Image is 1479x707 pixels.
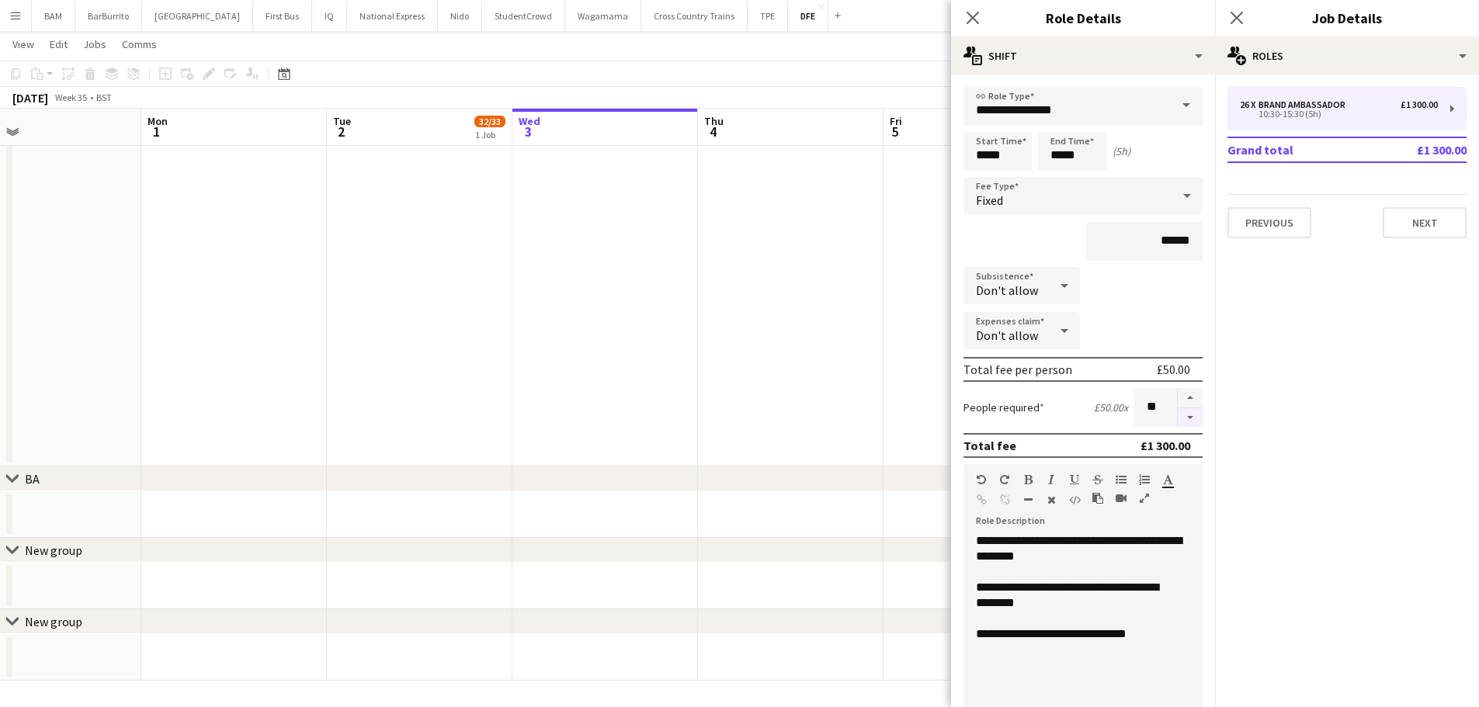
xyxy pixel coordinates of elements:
[253,1,312,31] button: First Bus
[6,34,40,54] a: View
[1383,207,1467,238] button: Next
[1069,494,1080,506] button: HTML Code
[963,400,1044,414] label: People required
[43,34,74,54] a: Edit
[1022,494,1033,506] button: Horizontal Line
[704,114,724,128] span: Thu
[116,34,163,54] a: Comms
[1140,438,1190,453] div: £1 300.00
[1046,494,1057,506] button: Clear Formatting
[50,37,68,51] span: Edit
[1227,207,1311,238] button: Previous
[1227,137,1369,162] td: Grand total
[788,1,828,31] button: DFE
[976,192,1003,208] span: Fixed
[976,473,987,486] button: Undo
[25,542,82,558] div: New group
[32,1,75,31] button: BAM
[25,471,40,487] div: BA
[565,1,641,31] button: Wagamama
[12,37,34,51] span: View
[1139,492,1150,504] button: Fullscreen
[438,1,482,31] button: Nido
[312,1,347,31] button: IQ
[1240,110,1438,118] div: 10:30-15:30 (5h)
[963,362,1072,377] div: Total fee per person
[641,1,748,31] button: Cross Country Trains
[519,114,540,128] span: Wed
[1215,8,1479,28] h3: Job Details
[702,123,724,140] span: 4
[333,114,351,128] span: Tue
[1401,99,1438,110] div: £1 300.00
[976,328,1038,343] span: Don't allow
[976,282,1038,298] span: Don't allow
[1178,388,1203,408] button: Increase
[51,92,90,103] span: Week 35
[482,1,565,31] button: StudentCrowd
[145,123,168,140] span: 1
[1113,144,1130,158] div: (5h)
[1139,473,1150,486] button: Ordered List
[963,438,1016,453] div: Total fee
[1240,99,1259,110] div: 26 x
[474,116,505,127] span: 32/33
[1092,492,1103,504] button: Paste as plain text
[1259,99,1352,110] div: Brand Ambassador
[96,92,112,103] div: BST
[1092,473,1103,486] button: Strikethrough
[25,614,82,629] div: New group
[75,1,142,31] button: BarBurrito
[77,34,113,54] a: Jobs
[890,114,902,128] span: Fri
[347,1,438,31] button: National Express
[331,123,351,140] span: 2
[83,37,106,51] span: Jobs
[1162,473,1173,486] button: Text Color
[475,129,505,140] div: 1 Job
[148,114,168,128] span: Mon
[1022,473,1033,486] button: Bold
[951,37,1215,75] div: Shift
[1094,400,1128,414] div: £50.00 x
[122,37,157,51] span: Comms
[1046,473,1057,486] button: Italic
[1116,492,1127,504] button: Insert video
[1116,473,1127,486] button: Unordered List
[1215,37,1479,75] div: Roles
[142,1,253,31] button: [GEOGRAPHIC_DATA]
[516,123,540,140] span: 3
[887,123,902,140] span: 5
[999,473,1010,486] button: Redo
[1157,362,1190,377] div: £50.00
[951,8,1215,28] h3: Role Details
[1369,137,1467,162] td: £1 300.00
[748,1,788,31] button: TPE
[1178,408,1203,428] button: Decrease
[12,90,48,106] div: [DATE]
[1069,473,1080,486] button: Underline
